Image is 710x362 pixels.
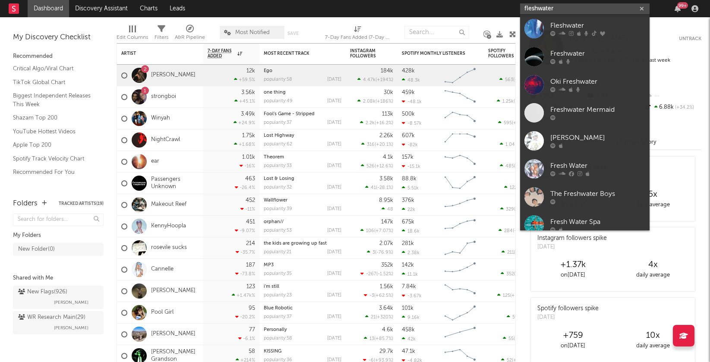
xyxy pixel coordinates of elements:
div: [DATE] [537,243,607,252]
a: the kids are growing up fast [264,241,327,246]
span: 329 [506,207,514,212]
div: popularity: 23 [264,293,292,298]
span: 48 [387,207,393,212]
div: 281k [402,241,414,246]
div: Spotify Followers [488,48,518,59]
a: Freshwater [520,43,650,71]
span: +85.7 % [376,337,392,341]
div: 101k [402,305,413,311]
div: orphan// [264,220,341,224]
div: ( ) [501,271,531,277]
div: ( ) [497,293,531,298]
div: ( ) [500,163,531,169]
div: -16 % [240,163,255,169]
span: [PERSON_NAME] [54,323,88,333]
a: ear [151,158,159,165]
div: ( ) [367,249,393,255]
a: New Flags(926)[PERSON_NAME] [13,286,104,309]
div: 428k [402,68,415,74]
svg: Chart title [441,237,480,259]
span: 125 [503,293,510,298]
a: [PERSON_NAME] [151,72,196,79]
div: [DATE] [327,315,341,319]
a: Spotify Track Velocity Chart [13,154,95,164]
a: The Freshwater Boys [520,183,650,211]
a: Lost & Losing [264,176,294,181]
a: [PERSON_NAME] [151,287,196,295]
a: Recommended For You [13,167,95,177]
div: New Flags ( 926 ) [18,287,67,297]
div: 452 [246,198,255,203]
div: -73.8 % [235,271,255,277]
span: +20.1 % [376,142,392,147]
div: -82k [402,142,418,148]
a: YouTube Hottest Videos [13,127,95,136]
div: Fresh Water Spa [550,217,645,227]
span: 316 [367,142,375,147]
span: 352 [506,272,514,277]
div: 607k [402,133,415,139]
span: 106 [366,229,374,233]
svg: Chart title [441,129,480,151]
div: [DATE] [327,293,341,298]
div: 77 [249,327,255,333]
div: Most Recent Track [264,51,328,56]
div: +45.1 % [234,98,255,104]
div: Filters [155,22,168,47]
div: popularity: 39 [264,207,292,211]
div: 42k [402,336,416,342]
div: ( ) [498,120,531,126]
a: Freshwater Mermaid [520,99,650,127]
div: ( ) [360,271,393,277]
span: 563 [505,78,513,82]
div: Personally [264,327,341,332]
a: Fresh Water Spa [520,211,650,239]
div: Edit Columns [117,22,148,47]
span: 13 [369,337,374,341]
span: 55 [508,337,514,341]
svg: Chart title [441,151,480,173]
span: 4.47k [363,78,376,82]
div: 458k [402,327,415,333]
span: 1.04k [505,142,518,147]
div: Oki Freshwater [550,77,645,87]
div: -3.67k [402,293,422,299]
div: Shared with Me [13,273,104,283]
div: New Folder ( 0 ) [18,244,55,255]
span: +194 % [377,78,392,82]
span: -28.1 % [377,186,392,190]
div: [DATE] [327,120,341,125]
div: Fool's Game - Stripped [264,112,341,116]
div: ( ) [357,77,393,82]
div: ( ) [497,98,531,104]
div: 142k [402,262,414,268]
span: 3 [372,250,375,255]
div: 4.1k [383,154,393,160]
a: KennyHoopla [151,223,186,230]
div: Freshwater [550,49,645,59]
span: 41 [371,186,376,190]
a: Shazam Top 200 [13,113,95,123]
a: Apple Top 200 [13,140,95,150]
div: My Discovery Checklist [13,32,104,43]
a: Critical Algo/Viral Chart [13,64,95,73]
div: ( ) [357,98,393,104]
span: Most Notified [235,30,270,35]
a: KISSING [264,349,281,354]
div: [DATE] [327,228,341,233]
div: Fleshwater [550,21,645,31]
div: daily average [613,200,693,210]
div: Ego [264,69,341,73]
div: ( ) [365,185,393,190]
div: 675k [402,219,414,225]
a: Lost Highway [264,133,294,138]
div: 58 [249,349,255,354]
svg: Chart title [441,324,480,345]
a: Passengers Unknown [151,176,199,191]
a: WR Research Main(29)[PERSON_NAME] [13,311,104,334]
a: TikTok Videos Assistant / Last 7 Days - Top [13,181,95,199]
div: 4 x [613,260,693,270]
div: Freshwater Mermaid [550,105,645,115]
div: ( ) [502,249,531,255]
span: -3 [369,293,374,298]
